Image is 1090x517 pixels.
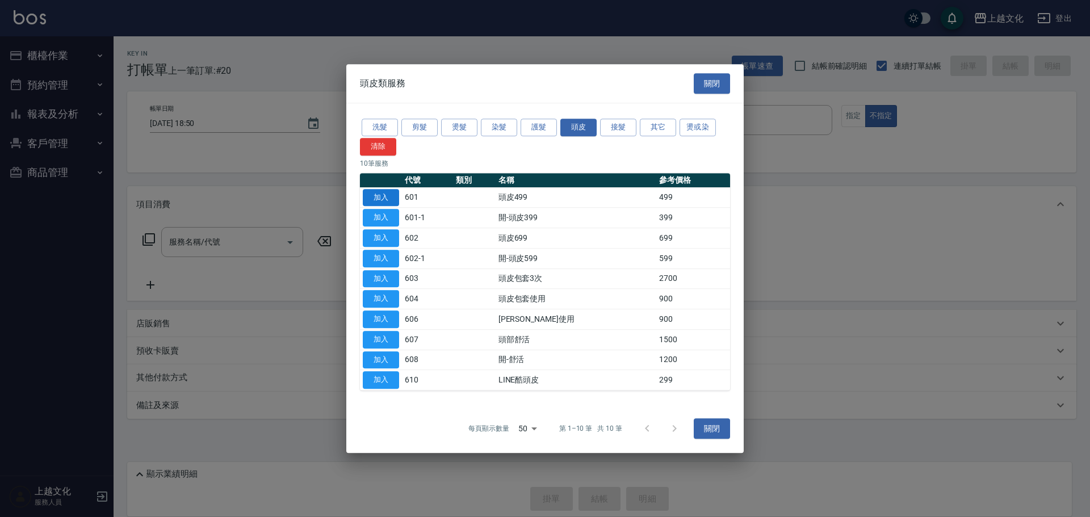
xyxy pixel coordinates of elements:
[453,173,496,188] th: 類別
[656,370,730,390] td: 299
[656,248,730,268] td: 599
[694,418,730,439] button: 關閉
[402,228,453,249] td: 602
[363,310,399,328] button: 加入
[402,309,453,330] td: 606
[360,138,396,155] button: 清除
[694,73,730,94] button: 關閉
[402,370,453,390] td: 610
[402,208,453,228] td: 601-1
[363,371,399,389] button: 加入
[656,309,730,330] td: 900
[496,187,657,208] td: 頭皮499
[360,78,405,89] span: 頭皮類服務
[496,248,657,268] td: 開-頭皮599
[656,350,730,370] td: 1200
[680,119,716,136] button: 燙或染
[441,119,477,136] button: 燙髮
[656,228,730,249] td: 699
[496,268,657,289] td: 頭皮包套3次
[363,229,399,247] button: 加入
[496,329,657,350] td: 頭部舒活
[496,228,657,249] td: 頭皮699
[363,351,399,369] button: 加入
[496,173,657,188] th: 名稱
[363,209,399,226] button: 加入
[521,119,557,136] button: 護髮
[401,119,438,136] button: 剪髮
[362,119,398,136] button: 洗髮
[363,270,399,288] button: 加入
[559,423,622,434] p: 第 1–10 筆 共 10 筆
[600,119,636,136] button: 接髮
[402,268,453,289] td: 603
[656,208,730,228] td: 399
[402,248,453,268] td: 602-1
[363,250,399,267] button: 加入
[496,289,657,309] td: 頭皮包套使用
[640,119,676,136] button: 其它
[402,173,453,188] th: 代號
[481,119,517,136] button: 染髮
[363,189,399,207] button: 加入
[496,370,657,390] td: LINE酷頭皮
[656,329,730,350] td: 1500
[656,268,730,289] td: 2700
[656,187,730,208] td: 499
[402,350,453,370] td: 608
[514,413,541,444] div: 50
[468,423,509,434] p: 每頁顯示數量
[363,290,399,308] button: 加入
[560,119,597,136] button: 頭皮
[496,309,657,330] td: [PERSON_NAME]使用
[402,289,453,309] td: 604
[656,289,730,309] td: 900
[402,187,453,208] td: 601
[496,350,657,370] td: 開-舒活
[656,173,730,188] th: 參考價格
[496,208,657,228] td: 開-頭皮399
[402,329,453,350] td: 607
[363,331,399,348] button: 加入
[360,158,730,169] p: 10 筆服務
